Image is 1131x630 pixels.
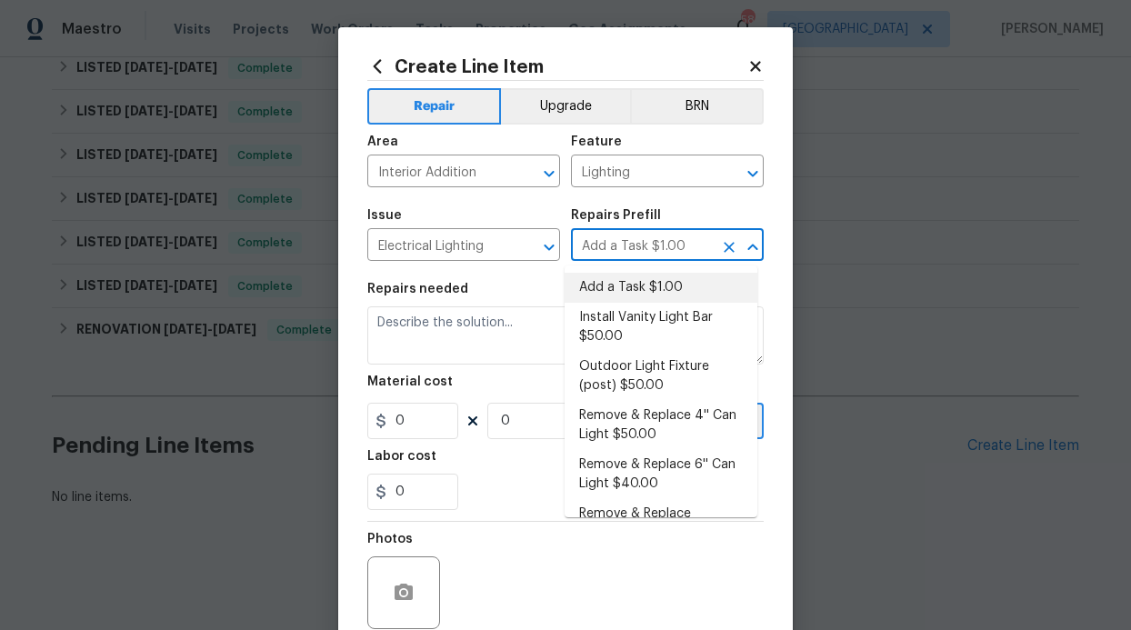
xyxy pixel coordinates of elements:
li: Remove & Replace 6'' Can Light $40.00 [565,450,757,499]
li: Add a Task $1.00 [565,273,757,303]
button: Close [740,235,766,260]
h5: Labor cost [367,450,436,463]
li: Install Vanity Light Bar $50.00 [565,303,757,352]
h5: Issue [367,209,402,222]
button: Open [536,161,562,186]
li: Remove & Replace 4'' Can Light $50.00 [565,401,757,450]
button: Repair [367,88,501,125]
h5: Area [367,135,398,148]
button: Clear [716,235,742,260]
h5: Photos [367,533,413,545]
h5: Material cost [367,375,453,388]
h5: Feature [571,135,622,148]
li: Outdoor Light Fixture (post) $50.00 [565,352,757,401]
button: BRN [630,88,764,125]
button: Open [740,161,766,186]
button: Open [536,235,562,260]
h2: Create Line Item [367,56,747,76]
h5: Repairs needed [367,283,468,295]
h5: Repairs Prefill [571,209,661,222]
li: Remove & Replace Bathroom Light $160.00 [565,499,757,548]
button: Upgrade [501,88,631,125]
